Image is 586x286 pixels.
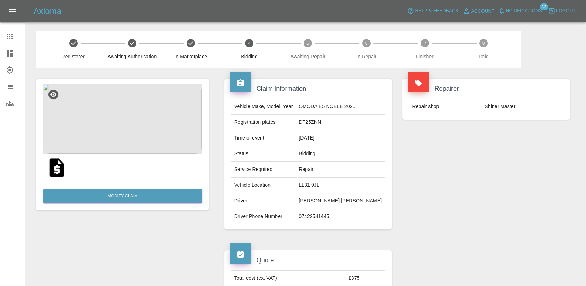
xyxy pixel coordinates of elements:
text: 7 [424,41,426,46]
text: 4 [248,41,251,46]
td: Registration plates [231,115,296,130]
h5: Axioma [33,6,61,17]
span: Awaiting Repair [281,53,334,60]
text: 5 [307,41,309,46]
button: Notifications [496,6,544,16]
h4: Quote [230,256,387,265]
td: Bidding [296,146,385,162]
text: 8 [482,41,485,46]
td: [DATE] [296,130,385,146]
span: Registered [47,53,100,60]
td: 07422541445 [296,209,385,224]
span: Awaiting Authorisation [106,53,159,60]
span: Logout [556,7,576,15]
span: Paid [457,53,510,60]
td: Service Required [231,162,296,178]
td: OMODA E5 NOBLE 2025 [296,99,385,115]
span: Help & Feedback [415,7,458,15]
td: Shine! Master [482,99,563,114]
a: Account [461,6,496,17]
td: Driver [231,193,296,209]
button: Open drawer [4,3,21,20]
span: Notifications [506,7,542,15]
img: original/a9c6aef2-1057-4220-8ad1-613f29c62266 [46,157,68,179]
td: Driver Phone Number [231,209,296,224]
td: DT25ZNN [296,115,385,130]
a: Modify Claim [43,189,202,203]
td: Repair [296,162,385,178]
h4: Repairer [408,84,565,93]
td: LL31 9JL [296,178,385,193]
button: Help & Feedback [405,6,460,16]
td: Vehicle Location [231,178,296,193]
td: [PERSON_NAME] [PERSON_NAME] [296,193,385,209]
td: Repair shop [409,99,482,114]
span: Bidding [223,53,276,60]
h4: Claim Information [230,84,387,93]
button: Logout [547,6,578,16]
span: In Marketplace [164,53,217,60]
text: 6 [365,41,368,46]
td: Status [231,146,296,162]
span: Finished [398,53,451,60]
td: Vehicle Make, Model, Year [231,99,296,115]
td: Total cost (ex. VAT) [231,271,346,286]
td: £375 [346,271,385,286]
img: c6658682-1d20-44e6-b6ea-8062c02bd6fe [43,84,202,154]
td: Time of event [231,130,296,146]
span: Account [471,7,495,15]
span: In Repair [340,53,393,60]
span: 32 [539,3,548,10]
